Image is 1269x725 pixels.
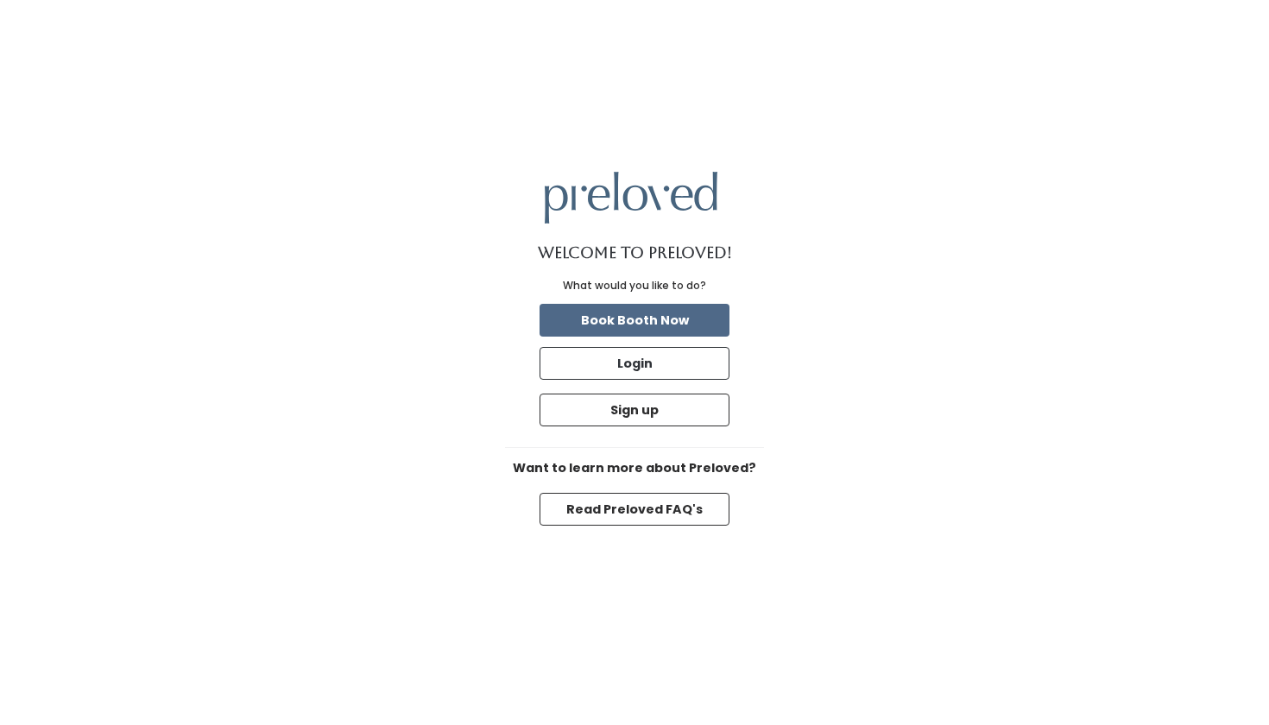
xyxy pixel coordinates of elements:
button: Login [540,347,729,380]
h1: Welcome to Preloved! [538,244,732,262]
button: Read Preloved FAQ's [540,493,729,526]
img: preloved logo [545,172,717,223]
button: Book Booth Now [540,304,729,337]
a: Sign up [536,390,733,430]
button: Sign up [540,394,729,426]
a: Login [536,344,733,383]
h6: Want to learn more about Preloved? [505,462,764,476]
div: What would you like to do? [563,278,706,293]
